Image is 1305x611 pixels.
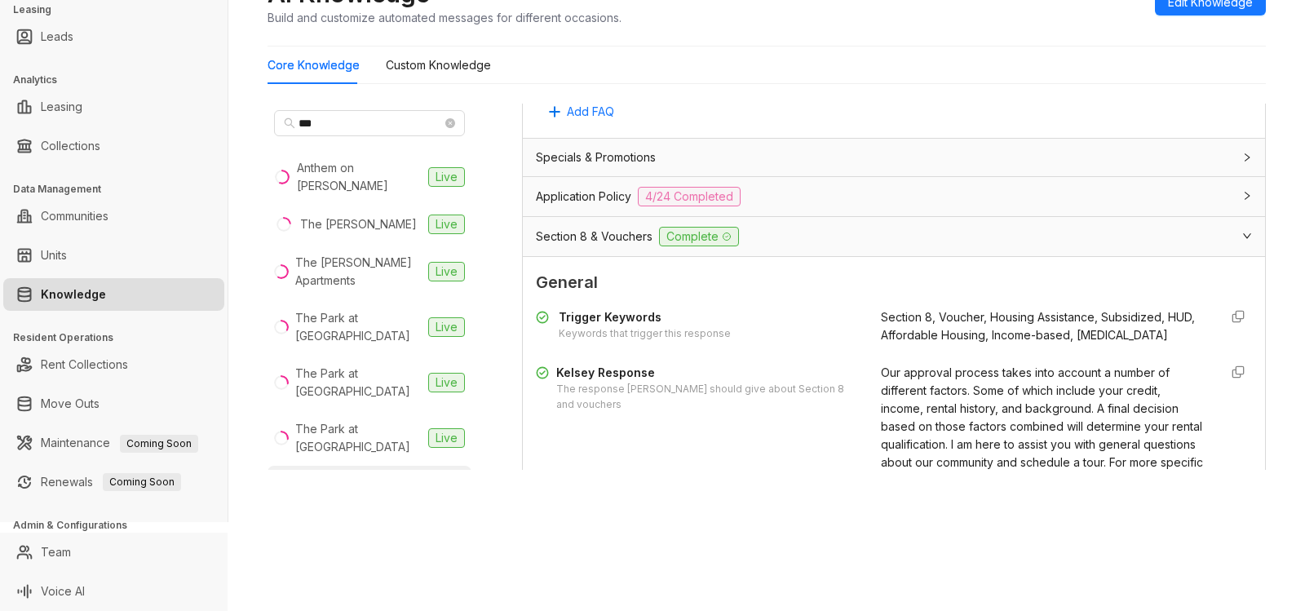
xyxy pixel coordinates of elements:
span: General [536,270,1252,295]
li: Units [3,239,224,272]
span: Live [428,215,465,234]
li: Rent Collections [3,348,224,381]
span: Specials & Promotions [536,148,656,166]
a: Voice AI [41,575,85,608]
div: The Park at [GEOGRAPHIC_DATA] [295,365,422,401]
span: Live [428,262,465,281]
div: Trigger Keywords [559,308,731,326]
a: Team [41,536,71,569]
div: Specials & Promotions [523,139,1265,176]
a: Leads [41,20,73,53]
li: Team [3,536,224,569]
a: RenewalsComing Soon [41,466,181,498]
span: 4/24 Completed [638,187,741,206]
a: Knowledge [41,278,106,311]
li: Voice AI [3,575,224,608]
div: Custom Knowledge [386,56,491,74]
div: The [PERSON_NAME] [300,215,417,233]
span: Live [428,317,465,337]
div: Core Knowledge [268,56,360,74]
a: Units [41,239,67,272]
span: Section 8, Voucher, Housing Assistance, Subsidized, HUD, Affordable Housing, Income-based, [MEDIC... [881,310,1195,342]
div: The Park at [GEOGRAPHIC_DATA] [295,309,422,345]
span: close-circle [445,118,455,128]
h3: Leasing [13,2,228,17]
div: The Park at [GEOGRAPHIC_DATA] [295,420,422,456]
a: Collections [41,130,100,162]
h3: Data Management [13,182,228,197]
div: Anthem on [PERSON_NAME] [297,159,422,195]
span: Coming Soon [103,473,181,491]
button: Add FAQ [536,99,627,125]
span: Our approval process takes into account a number of different factors. Some of which include your... [881,365,1203,523]
div: Application Policy4/24 Completed [523,177,1265,216]
span: Complete [659,227,739,246]
div: Kelsey Response [556,364,861,382]
span: Add FAQ [567,103,614,121]
h3: Analytics [13,73,228,87]
a: Rent Collections [41,348,128,381]
a: Leasing [41,91,82,123]
span: search [284,117,295,129]
div: The response [PERSON_NAME] should give about Section 8 and vouchers [556,382,861,413]
a: Communities [41,200,108,232]
span: Live [428,428,465,448]
li: Leads [3,20,224,53]
span: Section 8 & Vouchers [536,228,652,246]
span: Live [428,167,465,187]
a: Move Outs [41,387,100,420]
div: Section 8 & VouchersComplete [523,217,1265,256]
li: Renewals [3,466,224,498]
li: Communities [3,200,224,232]
li: Maintenance [3,427,224,459]
div: Keywords that trigger this response [559,326,731,342]
div: Build and customize automated messages for different occasions. [268,9,622,26]
h3: Admin & Configurations [13,518,228,533]
div: The [PERSON_NAME] Apartments [295,254,422,290]
span: collapsed [1242,153,1252,162]
li: Collections [3,130,224,162]
span: Coming Soon [120,435,198,453]
li: Move Outs [3,387,224,420]
li: Knowledge [3,278,224,311]
span: Live [428,373,465,392]
h3: Resident Operations [13,330,228,345]
span: expanded [1242,231,1252,241]
span: Application Policy [536,188,631,206]
span: collapsed [1242,191,1252,201]
li: Leasing [3,91,224,123]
